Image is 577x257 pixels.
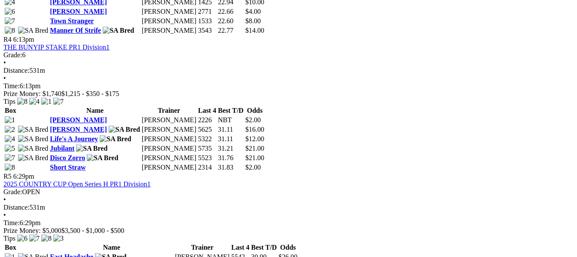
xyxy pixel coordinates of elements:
[3,188,22,195] span: Grade:
[17,98,27,105] img: 8
[141,116,197,124] td: [PERSON_NAME]
[5,107,16,114] span: Box
[245,106,265,115] th: Odds
[3,204,29,211] span: Distance:
[3,51,574,59] div: 6
[251,243,278,252] th: Best T/D
[198,163,217,172] td: 2314
[3,219,20,226] span: Time:
[17,235,27,242] img: 6
[198,144,217,153] td: 5735
[3,51,22,59] span: Grade:
[53,98,64,105] img: 7
[3,82,574,90] div: 6:13pm
[5,244,16,251] span: Box
[217,116,244,124] td: NBT
[3,180,150,188] a: 2025 COUNTRY CUP Open Series H PR1 Division1
[141,163,197,172] td: [PERSON_NAME]
[217,7,244,16] td: 22.66
[5,154,15,162] img: 7
[278,243,298,252] th: Odds
[198,154,217,162] td: 5523
[245,135,264,142] span: $12.00
[198,17,217,25] td: 1533
[50,116,107,124] a: [PERSON_NAME]
[61,227,125,234] span: $3,500 - $1,000 - $500
[141,106,197,115] th: Trainer
[245,145,264,152] span: $21.00
[217,135,244,143] td: 31.11
[13,173,34,180] span: 6:29pm
[61,90,119,97] span: $1,215 - $350 - $175
[198,116,217,124] td: 2226
[198,7,217,16] td: 2771
[50,154,85,161] a: Disco Zorro
[217,154,244,162] td: 31.76
[3,43,110,51] a: THE BUNYIP STAKE PR1 Division1
[217,26,244,35] td: 22.77
[3,98,15,105] span: Tips
[13,36,34,43] span: 6:13pm
[50,135,98,142] a: Life's A Journey
[141,125,197,134] td: [PERSON_NAME]
[100,135,131,143] img: SA Bred
[217,163,244,172] td: 31.83
[18,145,49,152] img: SA Bred
[3,173,12,180] span: R5
[109,126,140,133] img: SA Bred
[141,7,197,16] td: [PERSON_NAME]
[50,8,107,15] a: [PERSON_NAME]
[3,67,574,74] div: 531m
[245,17,261,25] span: $8.00
[3,219,574,227] div: 6:29pm
[41,98,52,105] img: 1
[53,235,64,242] img: 3
[198,135,217,143] td: 5322
[50,145,74,152] a: Jubilant
[198,26,217,35] td: 3543
[18,154,49,162] img: SA Bred
[245,116,261,124] span: $2.00
[18,126,49,133] img: SA Bred
[103,27,134,34] img: SA Bred
[50,27,101,34] a: Manner Of Strife
[245,27,264,34] span: $14.00
[3,235,15,242] span: Tips
[5,135,15,143] img: 4
[217,17,244,25] td: 22.60
[245,164,261,171] span: $2.00
[18,27,49,34] img: SA Bred
[29,98,40,105] img: 4
[3,67,29,74] span: Distance:
[217,125,244,134] td: 31.11
[141,135,197,143] td: [PERSON_NAME]
[5,126,15,133] img: 2
[198,125,217,134] td: 5625
[217,144,244,153] td: 31.21
[5,145,15,152] img: 5
[50,126,107,133] a: [PERSON_NAME]
[5,27,15,34] img: 8
[141,26,197,35] td: [PERSON_NAME]
[41,235,52,242] img: 8
[245,154,264,161] span: $21.00
[3,36,12,43] span: R4
[245,8,261,15] span: $4.00
[231,243,250,252] th: Last 4
[87,154,118,162] img: SA Bred
[3,227,574,235] div: Prize Money: $5,000
[49,106,140,115] th: Name
[3,90,574,98] div: Prize Money: $1,740
[3,211,6,219] span: •
[141,17,197,25] td: [PERSON_NAME]
[50,164,85,171] a: Short Straw
[5,116,15,124] img: 1
[3,59,6,66] span: •
[3,82,20,90] span: Time:
[3,74,6,82] span: •
[141,144,197,153] td: [PERSON_NAME]
[49,243,174,252] th: Name
[29,235,40,242] img: 7
[217,106,244,115] th: Best T/D
[5,164,15,171] img: 8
